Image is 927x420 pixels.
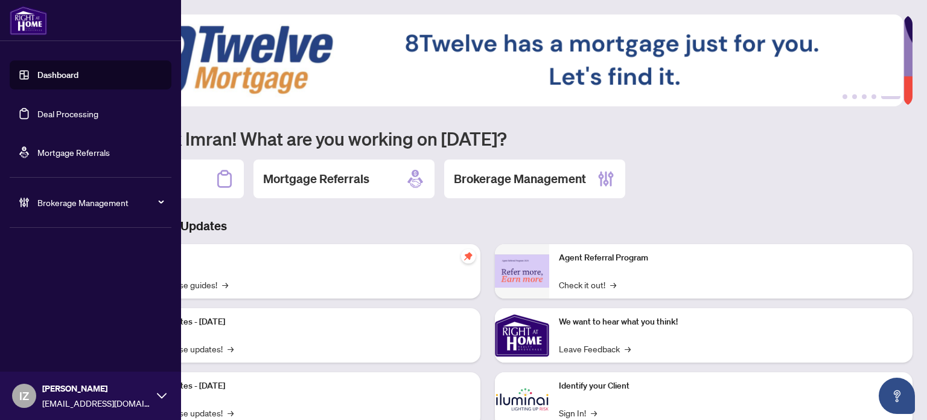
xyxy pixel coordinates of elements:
img: We want to hear what you think! [495,308,549,363]
a: Dashboard [37,69,78,80]
span: → [228,342,234,355]
span: [PERSON_NAME] [42,382,151,395]
span: → [591,406,597,419]
h3: Brokerage & Industry Updates [63,218,913,234]
span: pushpin [461,249,476,263]
span: IZ [19,387,29,404]
span: → [610,278,616,291]
p: Identify your Client [559,380,903,393]
button: 4 [871,94,876,99]
button: 3 [862,94,867,99]
img: Slide 4 [63,15,903,106]
span: → [625,342,631,355]
p: Platform Updates - [DATE] [127,380,471,393]
a: Leave Feedback→ [559,342,631,355]
span: Brokerage Management [37,196,163,209]
button: 5 [881,94,900,99]
img: logo [10,6,47,35]
p: Agent Referral Program [559,251,903,265]
a: Check it out!→ [559,278,616,291]
button: 1 [843,94,847,99]
a: Mortgage Referrals [37,147,110,158]
h2: Mortgage Referrals [263,170,369,187]
button: 2 [852,94,857,99]
button: Open asap [879,378,915,414]
p: Self-Help [127,251,471,265]
h2: Brokerage Management [454,170,586,187]
span: [EMAIL_ADDRESS][DOMAIN_NAME] [42,396,151,410]
a: Deal Processing [37,108,98,119]
p: Platform Updates - [DATE] [127,315,471,329]
img: Agent Referral Program [495,254,549,288]
p: We want to hear what you think! [559,315,903,329]
h1: Welcome back Imran! What are you working on [DATE]? [63,127,913,150]
span: → [222,278,228,291]
span: → [228,406,234,419]
a: Sign In!→ [559,406,597,419]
